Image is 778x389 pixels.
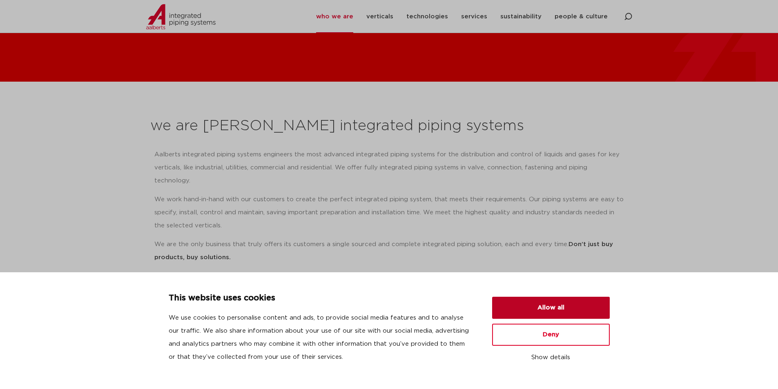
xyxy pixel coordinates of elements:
[169,292,473,305] p: This website uses cookies
[492,297,610,319] button: Allow all
[154,148,624,187] p: Aalberts integrated piping systems engineers the most advanced integrated piping systems for the ...
[154,238,624,264] p: We are the only business that truly offers its customers a single sourced and complete integrated...
[169,311,473,364] p: We use cookies to personalise content and ads, to provide social media features and to analyse ou...
[154,193,624,232] p: We work hand-in-hand with our customers to create the perfect integrated piping system, that meet...
[492,351,610,365] button: Show details
[150,116,628,136] h2: we are [PERSON_NAME] integrated piping systems
[492,324,610,346] button: Deny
